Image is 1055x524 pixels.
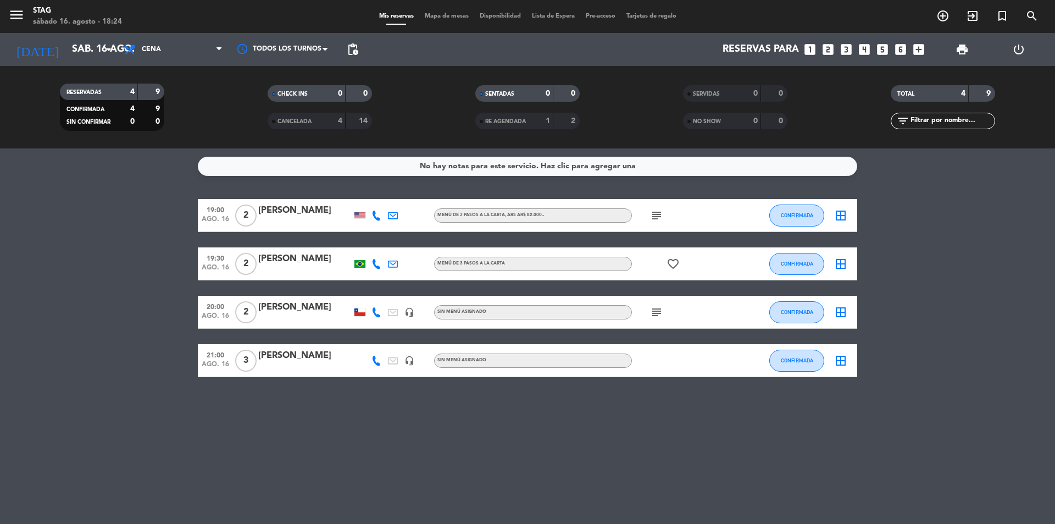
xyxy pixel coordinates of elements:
[779,90,785,97] strong: 0
[571,117,578,125] strong: 2
[769,301,824,323] button: CONFIRMADA
[667,257,680,271] i: favorite_border
[996,9,1009,23] i: turned_in_not
[834,257,847,271] i: border_all
[202,348,229,361] span: 21:00
[437,358,486,362] span: Sin menú asignado
[857,42,871,57] i: looks_4
[753,90,758,97] strong: 0
[580,13,621,19] span: Pre-acceso
[420,160,636,173] div: No hay notas para este servicio. Haz clic para agregar una
[693,119,721,124] span: NO SHOW
[235,301,257,323] span: 2
[571,90,578,97] strong: 0
[781,212,813,218] span: CONFIRMADA
[363,90,370,97] strong: 0
[235,205,257,227] span: 2
[526,13,580,19] span: Lista de Espera
[834,209,847,222] i: border_all
[235,350,257,372] span: 3
[897,91,914,97] span: TOTAL
[909,115,995,127] input: Filtrar por nombre...
[505,213,544,217] span: , ARS AR$ 82.000.-
[66,107,104,112] span: CONFIRMADA
[202,251,229,264] span: 19:30
[781,309,813,315] span: CONFIRMADA
[723,44,799,55] span: Reservas para
[258,203,352,218] div: [PERSON_NAME]
[258,300,352,315] div: [PERSON_NAME]
[839,42,853,57] i: looks_3
[374,13,419,19] span: Mis reservas
[66,119,110,125] span: SIN CONFIRMAR
[346,43,359,56] span: pending_actions
[781,357,813,363] span: CONFIRMADA
[102,43,115,56] i: arrow_drop_down
[936,9,949,23] i: add_circle_outline
[485,119,526,124] span: RE AGENDADA
[896,114,909,128] i: filter_list
[1025,9,1039,23] i: search
[235,253,257,275] span: 2
[753,117,758,125] strong: 0
[66,90,102,95] span: RESERVADAS
[693,91,720,97] span: SERVIDAS
[769,253,824,275] button: CONFIRMADA
[546,117,550,125] strong: 1
[769,205,824,227] button: CONFIRMADA
[130,88,135,96] strong: 4
[130,118,135,125] strong: 0
[359,117,370,125] strong: 14
[893,42,908,57] i: looks_6
[258,252,352,266] div: [PERSON_NAME]
[834,306,847,319] i: border_all
[437,261,505,266] span: Menú de 3 pasos a la Carta
[277,91,308,97] span: CHECK INS
[650,306,663,319] i: subject
[404,356,414,366] i: headset_mic
[956,43,969,56] span: print
[769,350,824,372] button: CONFIRMADA
[875,42,890,57] i: looks_5
[419,13,474,19] span: Mapa de mesas
[156,105,162,113] strong: 9
[404,307,414,317] i: headset_mic
[803,42,817,57] i: looks_one
[8,7,25,27] button: menu
[130,105,135,113] strong: 4
[966,9,979,23] i: exit_to_app
[546,90,550,97] strong: 0
[834,354,847,367] i: border_all
[202,361,229,373] span: ago. 16
[8,37,66,62] i: [DATE]
[156,118,162,125] strong: 0
[202,216,229,228] span: ago. 16
[990,33,1047,66] div: LOG OUT
[621,13,682,19] span: Tarjetas de regalo
[485,91,514,97] span: SENTADAS
[8,7,25,23] i: menu
[338,117,342,125] strong: 4
[33,5,122,16] div: STAG
[650,209,663,222] i: subject
[912,42,926,57] i: add_box
[474,13,526,19] span: Disponibilidad
[781,261,813,267] span: CONFIRMADA
[338,90,342,97] strong: 0
[202,264,229,277] span: ago. 16
[258,349,352,363] div: [PERSON_NAME]
[156,88,162,96] strong: 9
[986,90,993,97] strong: 9
[277,119,312,124] span: CANCELADA
[437,310,486,314] span: Sin menú asignado
[821,42,835,57] i: looks_two
[1012,43,1025,56] i: power_settings_new
[779,117,785,125] strong: 0
[142,46,161,53] span: Cena
[202,312,229,325] span: ago. 16
[961,90,965,97] strong: 4
[437,213,544,217] span: Menú de 3 pasos a la Carta
[33,16,122,27] div: sábado 16. agosto - 18:24
[202,203,229,216] span: 19:00
[202,300,229,312] span: 20:00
